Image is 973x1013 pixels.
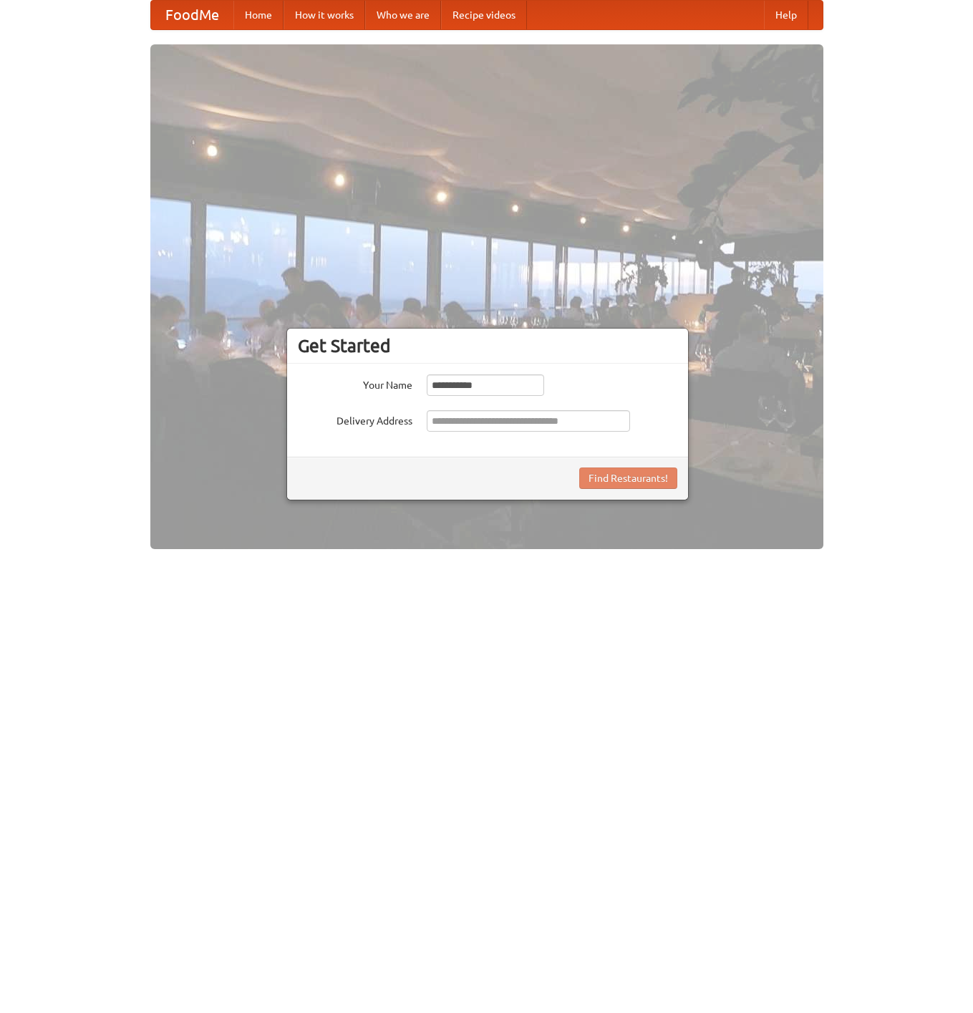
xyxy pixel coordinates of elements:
[233,1,284,29] a: Home
[298,335,677,357] h3: Get Started
[441,1,527,29] a: Recipe videos
[284,1,365,29] a: How it works
[151,1,233,29] a: FoodMe
[764,1,808,29] a: Help
[298,410,412,428] label: Delivery Address
[579,467,677,489] button: Find Restaurants!
[298,374,412,392] label: Your Name
[365,1,441,29] a: Who we are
